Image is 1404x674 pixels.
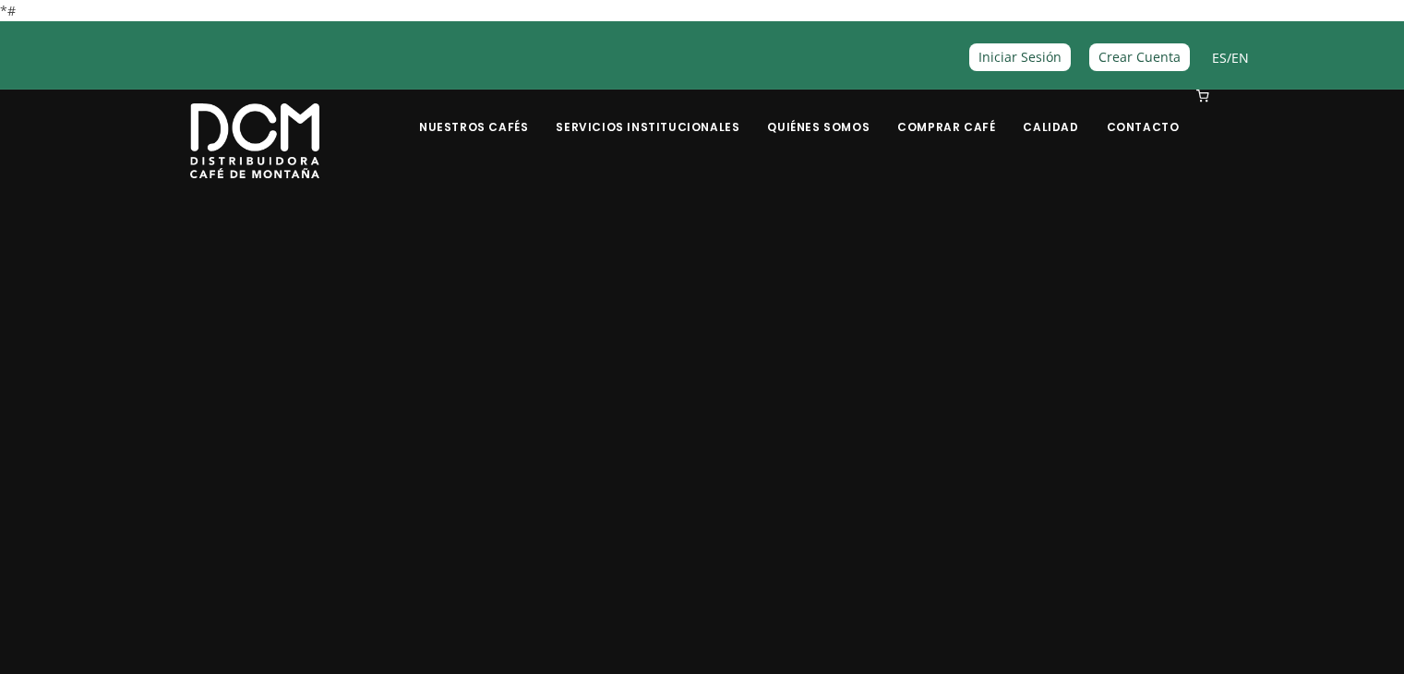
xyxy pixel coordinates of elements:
a: Crear Cuenta [1089,43,1190,70]
a: ES [1212,49,1227,66]
span: / [1212,47,1249,68]
a: Comprar Café [886,91,1006,135]
a: Quiénes Somos [756,91,881,135]
a: Contacto [1096,91,1191,135]
a: EN [1231,49,1249,66]
a: Nuestros Cafés [408,91,539,135]
a: Calidad [1012,91,1089,135]
a: Servicios Institucionales [545,91,750,135]
a: Iniciar Sesión [969,43,1071,70]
